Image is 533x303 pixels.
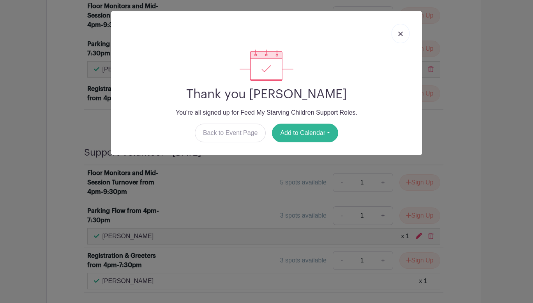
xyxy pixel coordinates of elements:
[195,124,266,142] a: Back to Event Page
[398,32,403,36] img: close_button-5f87c8562297e5c2d7936805f587ecaba9071eb48480494691a3f1689db116b3.svg
[117,108,416,117] p: You're all signed up for Feed My Starving Children Support Roles.
[240,50,293,81] img: signup_complete-c468d5dda3e2740ee63a24cb0ba0d3ce5d8a4ecd24259e683200fb1569d990c8.svg
[272,124,338,142] button: Add to Calendar
[117,87,416,102] h2: Thank you [PERSON_NAME]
